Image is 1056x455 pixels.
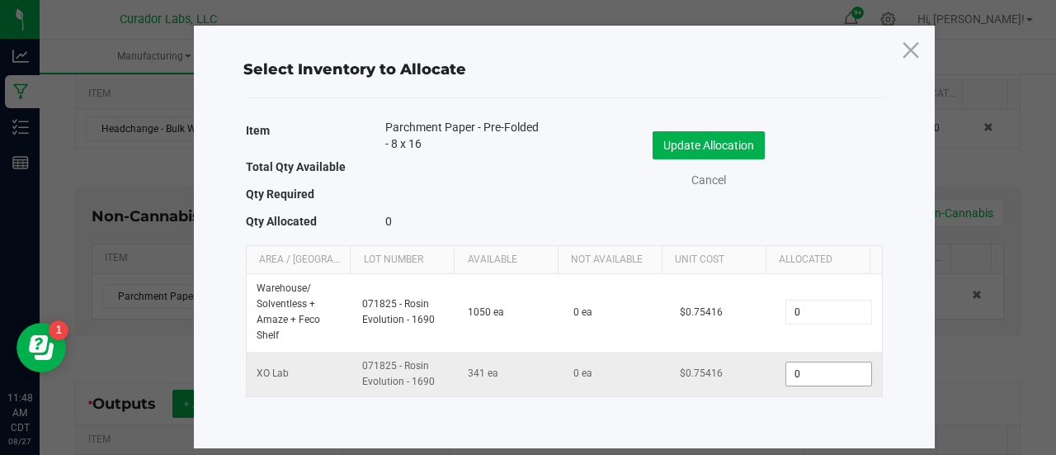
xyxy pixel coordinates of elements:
[653,131,765,159] button: Update Allocation
[468,306,504,318] span: 1050 ea
[257,282,320,342] span: Warehouse / Solventless + Amaze + Feco Shelf
[385,119,539,152] span: Parchment Paper - Pre-Folded - 8 x 16
[246,210,317,233] label: Qty Allocated
[573,367,592,379] span: 0 ea
[573,306,592,318] span: 0 ea
[766,246,870,274] th: Allocated
[680,367,723,379] span: $0.75416
[385,215,392,228] span: 0
[246,119,270,142] label: Item
[468,367,498,379] span: 341 ea
[352,274,458,352] td: 071825 - Rosin Evolution - 1690
[49,320,68,340] iframe: Resource center unread badge
[454,246,558,274] th: Available
[246,155,346,178] label: Total Qty Available
[243,60,466,78] span: Select Inventory to Allocate
[680,306,723,318] span: $0.75416
[350,246,454,274] th: Lot Number
[662,246,766,274] th: Unit Cost
[676,172,742,189] a: Cancel
[257,367,289,379] span: XO Lab
[558,246,662,274] th: Not Available
[246,182,314,206] label: Qty Required
[16,323,66,372] iframe: Resource center
[247,246,351,274] th: Area / [GEOGRAPHIC_DATA]
[352,352,458,396] td: 071825 - Rosin Evolution - 1690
